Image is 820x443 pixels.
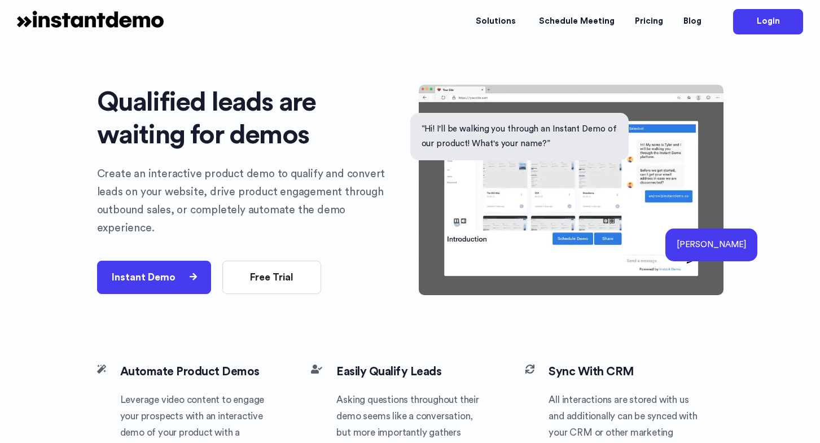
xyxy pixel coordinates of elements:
[673,5,712,38] a: Blog
[549,363,698,381] h5: Sync With CRM
[17,5,164,38] img: logo
[625,5,673,38] a: Pricing
[733,9,803,34] a: Login
[222,261,321,294] button: Free Trial
[422,122,618,151] p: “Hi! I'll be walking you through an Instant Demo of our product! What's your name?”
[97,261,212,294] button: Instant Demo
[97,165,402,238] p: Create an interactive product demo to qualify and convert leads on your website, drive product en...
[97,86,402,151] h1: Qualified leads are waiting for demos
[677,238,746,252] p: [PERSON_NAME]
[466,5,529,38] a: Solutions
[529,5,625,38] a: Schedule Meeting
[419,85,723,295] img: Embedded Instant Demo Widget
[336,363,483,381] h5: Easily Qualify Leads
[120,363,269,381] h5: Automate Product Demos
